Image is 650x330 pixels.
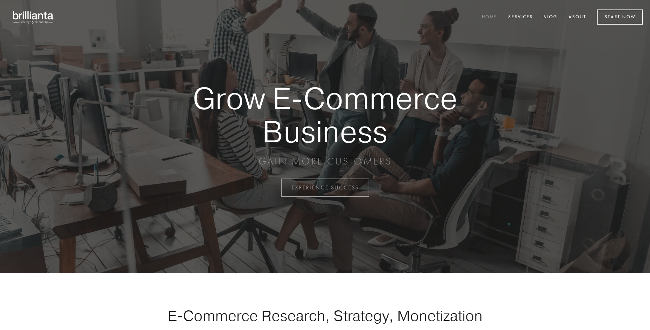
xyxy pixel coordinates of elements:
a: Blog [539,12,562,23]
a: Services [504,12,537,23]
p: GAIN MORE CUSTOMERS [168,155,482,168]
a: EXPERIENCE SUCCESS [281,179,369,197]
img: brillianta - research, strategy, marketing [7,7,60,27]
a: About [564,12,591,23]
h1: E-Commerce Research, Strategy, Monetization [146,307,504,324]
a: Home [477,12,502,23]
strong: Grow E-Commerce Business [168,82,482,148]
a: Start Now [597,9,643,25]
